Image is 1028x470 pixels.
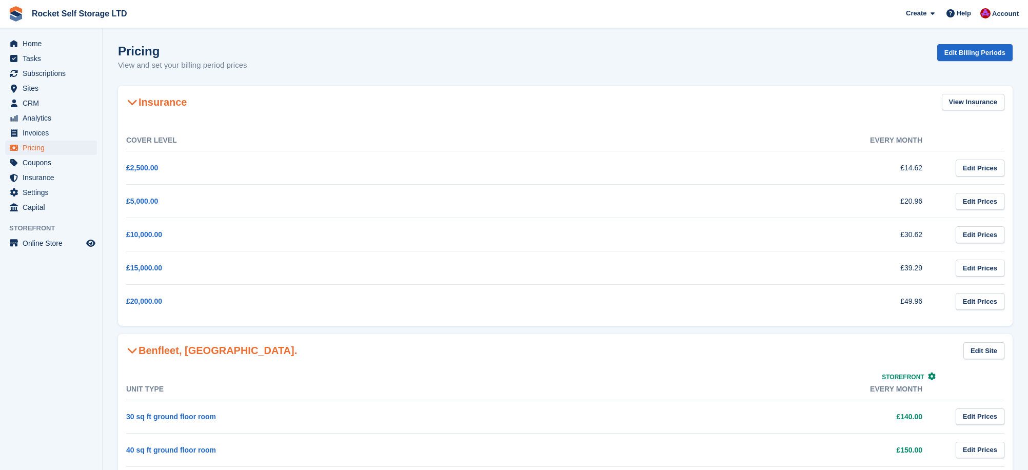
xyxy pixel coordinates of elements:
[5,66,97,81] a: menu
[126,413,216,421] a: 30 sq ft ground floor room
[980,8,991,18] img: Lee Tresadern
[937,44,1013,61] a: Edit Billing Periods
[126,446,216,454] a: 40 sq ft ground floor room
[126,96,187,108] h2: Insurance
[23,170,84,185] span: Insurance
[535,400,943,433] td: £140.00
[28,5,131,22] a: Rocket Self Storage LTD
[5,155,97,170] a: menu
[956,260,1004,277] a: Edit Prices
[9,223,102,233] span: Storefront
[942,94,1004,111] a: View Insurance
[118,60,247,71] p: View and set your billing period prices
[23,200,84,214] span: Capital
[5,81,97,95] a: menu
[126,297,162,305] a: £20,000.00
[5,170,97,185] a: menu
[23,96,84,110] span: CRM
[126,197,158,205] a: £5,000.00
[126,130,535,151] th: Cover Level
[85,237,97,249] a: Preview store
[23,36,84,51] span: Home
[23,126,84,140] span: Invoices
[8,6,24,22] img: stora-icon-8386f47178a22dfd0bd8f6a31ec36ba5ce8667c1dd55bd0f319d3a0aa187defe.svg
[23,141,84,155] span: Pricing
[126,230,162,239] a: £10,000.00
[5,51,97,66] a: menu
[535,285,943,318] td: £49.96
[956,293,1004,310] a: Edit Prices
[23,81,84,95] span: Sites
[957,8,971,18] span: Help
[118,44,247,58] h1: Pricing
[535,379,943,400] th: Every month
[23,111,84,125] span: Analytics
[5,36,97,51] a: menu
[5,141,97,155] a: menu
[535,433,943,466] td: £150.00
[126,164,158,172] a: £2,500.00
[882,374,936,381] a: Storefront
[5,200,97,214] a: menu
[535,185,943,218] td: £20.96
[23,185,84,200] span: Settings
[126,264,162,272] a: £15,000.00
[956,193,1004,210] a: Edit Prices
[956,226,1004,243] a: Edit Prices
[23,51,84,66] span: Tasks
[5,96,97,110] a: menu
[956,442,1004,459] a: Edit Prices
[23,155,84,170] span: Coupons
[535,151,943,185] td: £14.62
[5,236,97,250] a: menu
[126,379,535,400] th: Unit Type
[535,130,943,151] th: Every month
[5,185,97,200] a: menu
[963,342,1004,359] a: Edit Site
[956,160,1004,177] a: Edit Prices
[882,374,924,381] span: Storefront
[5,126,97,140] a: menu
[5,111,97,125] a: menu
[23,66,84,81] span: Subscriptions
[992,9,1019,19] span: Account
[906,8,926,18] span: Create
[535,218,943,251] td: £30.62
[535,251,943,285] td: £39.29
[956,408,1004,425] a: Edit Prices
[126,344,297,357] h2: Benfleet, [GEOGRAPHIC_DATA].
[23,236,84,250] span: Online Store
